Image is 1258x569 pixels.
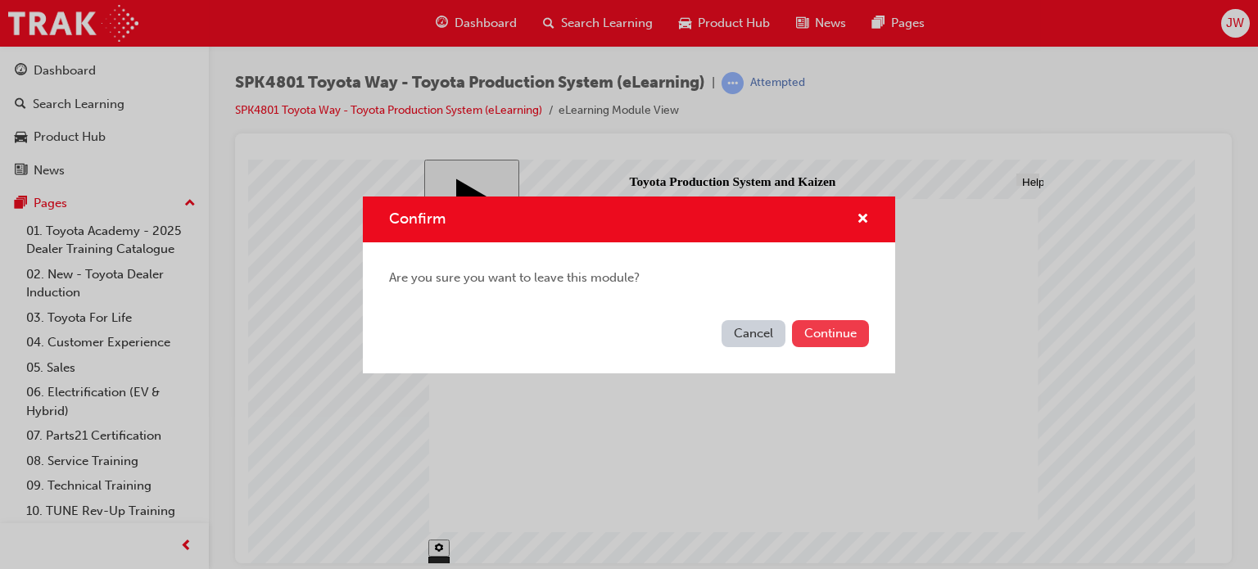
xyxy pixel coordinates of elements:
button: Cancel [722,320,785,347]
div: Confirm [363,196,895,373]
div: Are you sure you want to leave this module? [363,242,895,314]
button: cross-icon [857,210,869,230]
span: cross-icon [857,213,869,228]
button: Continue [792,320,869,347]
span: Confirm [389,210,446,228]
